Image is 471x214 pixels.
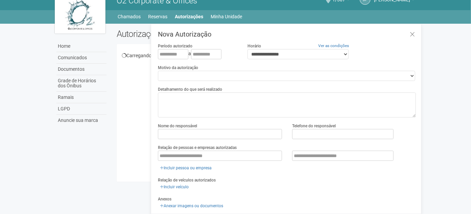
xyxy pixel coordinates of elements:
[158,183,191,191] a: Incluir veículo
[318,43,349,48] a: Ver as condições
[56,115,107,126] a: Anuncie sua marca
[158,31,416,38] h3: Nova Autorização
[117,29,261,39] h2: Autorizações
[56,75,107,92] a: Grade de Horários dos Ônibus
[122,52,411,59] div: Carregando...
[158,65,198,71] label: Motivo da autorização
[56,92,107,103] a: Ramais
[158,145,237,151] label: Relação de pessoas e empresas autorizadas
[148,12,168,21] a: Reservas
[158,43,192,49] label: Período autorizado
[158,196,171,202] label: Anexos
[158,202,225,210] a: Anexar imagens ou documentos
[158,123,197,129] label: Nome do responsável
[158,49,237,59] div: a
[158,86,222,92] label: Detalhamento do que será realizado
[56,64,107,75] a: Documentos
[158,177,216,183] label: Relação de veículos autorizados
[248,43,261,49] label: Horário
[56,103,107,115] a: LGPD
[211,12,242,21] a: Minha Unidade
[56,52,107,64] a: Comunicados
[56,41,107,52] a: Home
[292,123,336,129] label: Telefone do responsável
[158,164,214,172] a: Incluir pessoa ou empresa
[175,12,204,21] a: Autorizações
[118,12,141,21] a: Chamados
